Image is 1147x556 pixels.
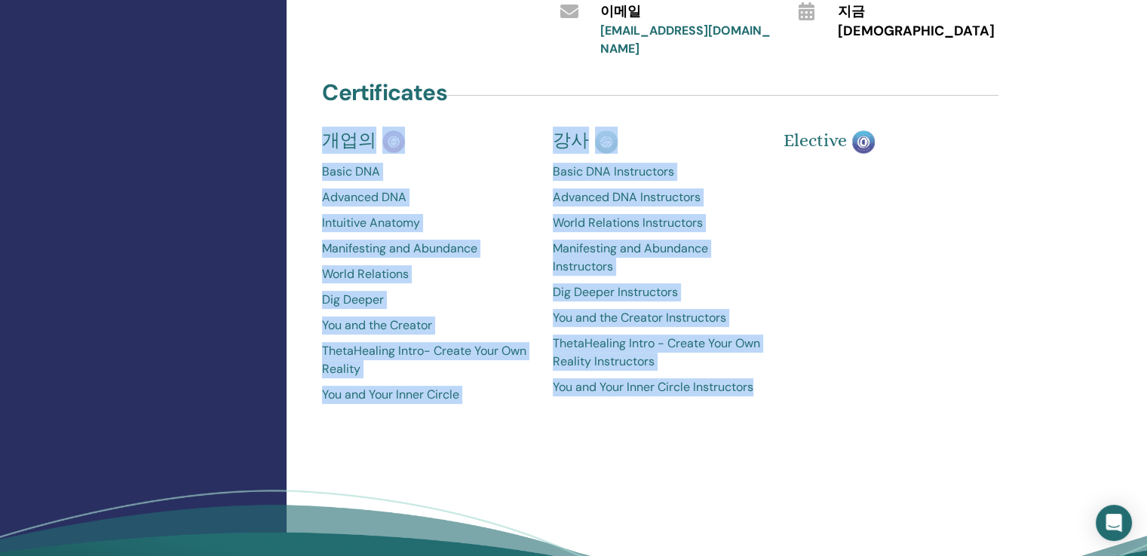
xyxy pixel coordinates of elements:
a: You and the Creator [322,316,530,335]
span: 지금 [DEMOGRAPHIC_DATA] [838,2,1014,41]
a: Dig Deeper Instructors [553,283,761,301]
div: Open Intercom Messenger [1096,505,1132,541]
a: Advanced DNA [322,188,530,206]
span: 강사 [553,130,589,151]
a: World Relations Instructors [553,214,761,232]
span: Elective [783,130,846,151]
a: Basic DNA [322,163,530,181]
a: ThetaHealing Intro - Create Your Own Reality Instructors [553,335,761,371]
a: You and the Creator Instructors [553,309,761,327]
a: Intuitive Anatomy [322,214,530,232]
a: Dig Deeper [322,291,530,309]
span: 개업의 [322,130,376,151]
a: Basic DNA Instructors [553,163,761,181]
h4: Certificates [322,79,446,106]
a: You and Your Inner Circle [322,386,530,404]
a: Manifesting and Abundance [322,240,530,258]
a: [EMAIL_ADDRESS][DOMAIN_NAME] [600,23,770,57]
a: You and Your Inner Circle Instructors [553,378,761,396]
span: 이메일 [600,2,640,22]
a: Manifesting and Abundance Instructors [553,240,761,276]
a: Advanced DNA Instructors [553,188,761,206]
a: World Relations [322,265,530,283]
a: ThetaHealing Intro- Create Your Own Reality [322,342,530,378]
